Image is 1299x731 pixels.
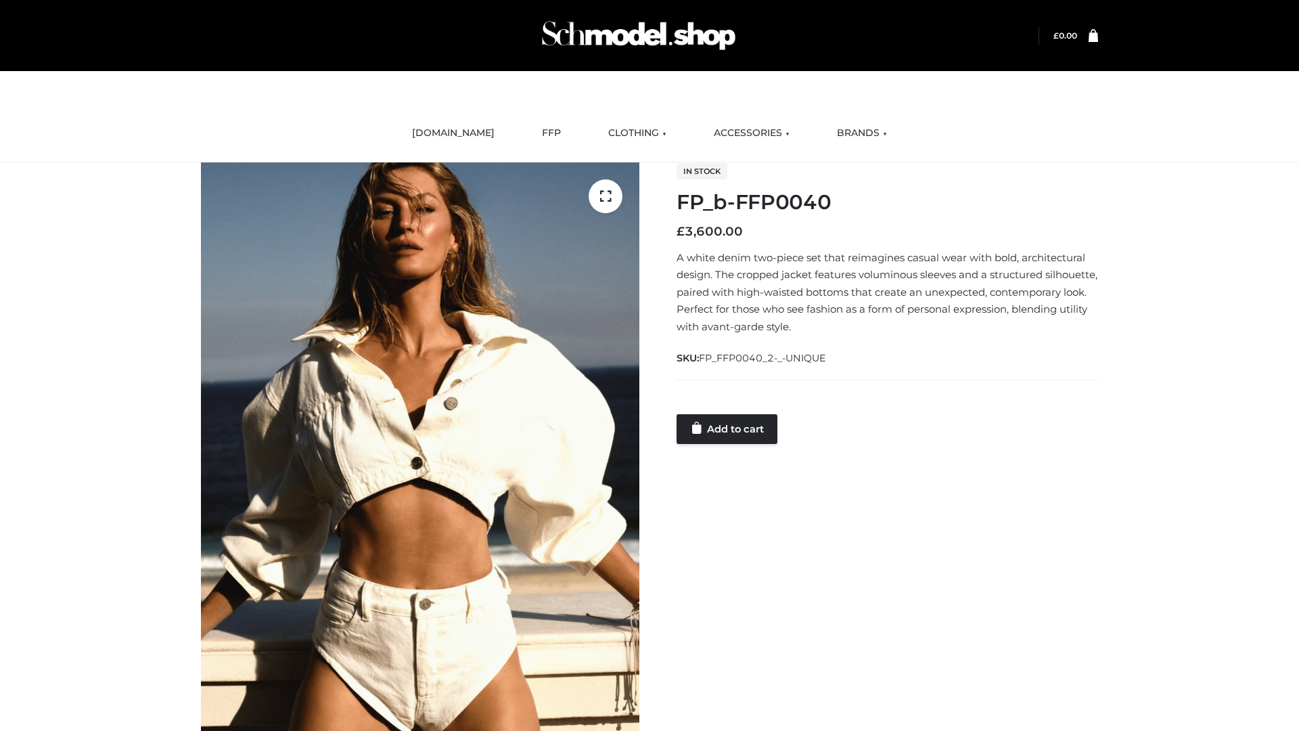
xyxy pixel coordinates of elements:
a: Add to cart [677,414,777,444]
a: [DOMAIN_NAME] [402,118,505,148]
a: CLOTHING [598,118,677,148]
bdi: 3,600.00 [677,224,743,239]
a: ACCESSORIES [704,118,800,148]
h1: FP_b-FFP0040 [677,190,1098,215]
img: Schmodel Admin 964 [537,9,740,62]
span: SKU: [677,350,827,366]
bdi: 0.00 [1053,30,1077,41]
span: £ [677,224,685,239]
p: A white denim two-piece set that reimagines casual wear with bold, architectural design. The crop... [677,249,1098,336]
a: £0.00 [1053,30,1077,41]
span: £ [1053,30,1059,41]
span: In stock [677,163,727,179]
span: FP_FFP0040_2-_-UNIQUE [699,352,826,364]
a: FFP [532,118,571,148]
a: BRANDS [827,118,897,148]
